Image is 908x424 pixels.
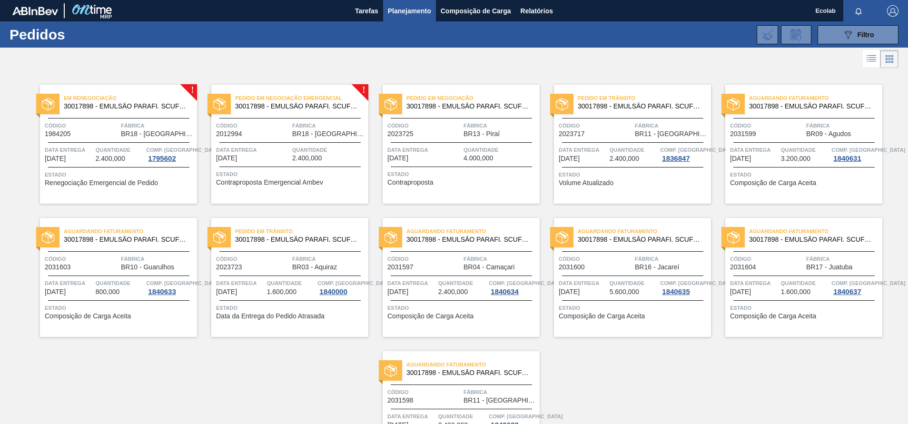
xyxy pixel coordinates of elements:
span: 02/10/2025 [730,155,751,162]
span: Status [45,303,195,313]
span: Comp. Carga [317,278,391,288]
span: 10/10/2025 [730,288,751,296]
a: estadoPedido em Trânsito30017898 - EMULSÃO PARAFI. SCUFEX CONCEN. ECOLABCódigo2023717FábricaBR11 ... [540,85,711,204]
button: Notificações [843,4,874,18]
div: Visão em Cards [880,50,898,68]
img: TNhmsLtSVTkK8tSr43FrP2fwEKptu5GPRR3wAAAABJRU5ErkJggg== [12,7,58,15]
div: Solicitação de Revisão de Pedidos [781,25,811,44]
span: 08/10/2025 [216,288,237,296]
span: Data da Entrega do Pedido Atrasada [216,313,325,320]
img: estado [213,98,226,110]
div: 1840635 [660,288,691,296]
span: 1.600,000 [781,288,810,296]
span: Aguardando Faturamento [406,360,540,369]
span: Tarefas [355,5,378,17]
span: Data entrega [216,278,265,288]
span: BR18 - Pernambuco [121,130,195,138]
span: Status [559,170,709,179]
span: Status [559,303,709,313]
span: 2.400,000 [438,288,468,296]
span: 1984205 [45,130,71,138]
span: Contraproposta Emergencial Ambev [216,179,323,186]
span: Em renegociação [64,93,197,103]
span: 2031599 [730,130,756,138]
span: 08/08/2025 [45,155,66,162]
a: estadoPedido em Trânsito30017898 - EMULSÃO PARAFI. SCUFEX CONCEN. ECOLABCódigo2023723FábricaBR03 ... [197,218,368,337]
span: 30017898 - EMULSAO PARAFI. SCUFEX CONCEN. ECOLAB [578,103,703,110]
span: Data entrega [45,145,93,155]
span: Fábrica [292,254,366,264]
span: Quantidade [438,412,487,421]
span: Quantidade [610,145,658,155]
span: Status [216,169,366,179]
span: Fábrica [806,121,880,130]
span: 3.200,000 [781,155,810,162]
span: Composição de Carga Aceita [730,313,816,320]
span: Quantidade [610,278,658,288]
span: Data entrega [387,145,461,155]
span: Status [387,169,537,179]
span: Código [730,121,804,130]
span: Aguardando Faturamento [749,227,882,236]
img: estado [42,231,54,244]
span: 2031597 [387,264,414,271]
span: 08/10/2025 [559,288,580,296]
span: 01/10/2025 [559,155,580,162]
div: 1840633 [146,288,178,296]
span: Status [216,303,366,313]
span: 30017898 - EMULSAO PARAFI. SCUFEX CONCEN. ECOLAB [406,103,532,110]
a: Comp. [GEOGRAPHIC_DATA]1840633 [146,278,195,296]
span: Comp. Carga [146,278,220,288]
span: 30017898 - EMULSAO PARAFI. SCUFEX CONCEN. ECOLAB [749,103,875,110]
span: Composição de Carga [441,5,511,17]
span: BR11 - São Luís [464,397,537,404]
span: 30017898 - EMULSAO PARAFI. SCUFEX CONCEN. ECOLAB [235,236,361,243]
a: estadoAguardando Faturamento30017898 - EMULSÃO PARAFI. SCUFEX CONCEN. ECOLABCódigo2031604FábricaB... [711,218,882,337]
span: Filtro [858,31,874,39]
button: Filtro [818,25,898,44]
span: Composição de Carga Aceita [45,313,131,320]
span: Comp. Carga [489,412,563,421]
span: Composição de Carga Aceita [730,179,816,187]
span: Código [387,254,461,264]
span: 2031603 [45,264,71,271]
img: estado [385,98,397,110]
span: 20/09/2025 [387,155,408,162]
span: BR18 - Pernambuco [292,130,366,138]
span: 2023717 [559,130,585,138]
span: Quantidade [438,278,487,288]
span: BR10 - Guarulhos [121,264,174,271]
img: estado [556,231,568,244]
span: 1.600,000 [267,288,296,296]
span: 30017898 - EMULSAO PARAFI. SCUFEX CONCEN. ECOLAB [406,236,532,243]
span: 30017898 - EMULSAO PARAFI. SCUFEX CONCEN. ECOLAB [235,103,361,110]
span: Comp. Carga [489,278,563,288]
span: 2023723 [216,264,242,271]
span: Fábrica [806,254,880,264]
span: 30017898 - EMULSAO PARAFI. SCUFEX CONCEN. ECOLAB [64,236,189,243]
span: Planejamento [388,5,431,17]
span: BR16 - Jacareí [635,264,679,271]
div: 1840000 [317,288,349,296]
span: 2031604 [730,264,756,271]
img: estado [727,231,740,244]
span: Aguardando Faturamento [749,93,882,103]
span: Pedido em Negociação [406,93,540,103]
span: 30017898 - EMULSAO PARAFI. SCUFEX CONCEN. ECOLAB [578,236,703,243]
span: BR11 - São Luís [635,130,709,138]
span: Quantidade [781,278,829,288]
a: Comp. [GEOGRAPHIC_DATA]1840000 [317,278,366,296]
span: BR09 - Agudos [806,130,851,138]
span: 800,000 [96,288,120,296]
span: Data entrega [387,278,436,288]
span: Aguardando Faturamento [406,227,540,236]
div: Importar Negociações dos Pedidos [757,25,778,44]
h1: Pedidos [10,29,152,40]
span: Aguardando Faturamento [578,227,711,236]
span: Composição de Carga Aceita [387,313,474,320]
span: 2031600 [559,264,585,271]
span: 19/09/2025 [216,155,237,162]
span: Status [45,170,195,179]
a: !estadoEm renegociação30017898 - EMULSÃO PARAFI. SCUFEX CONCEN. ECOLABCódigo1984205FábricaBR18 - ... [26,85,197,204]
span: 30017898 - EMULSAO PARAFI. SCUFEX CONCEN. ECOLAB [64,103,189,110]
